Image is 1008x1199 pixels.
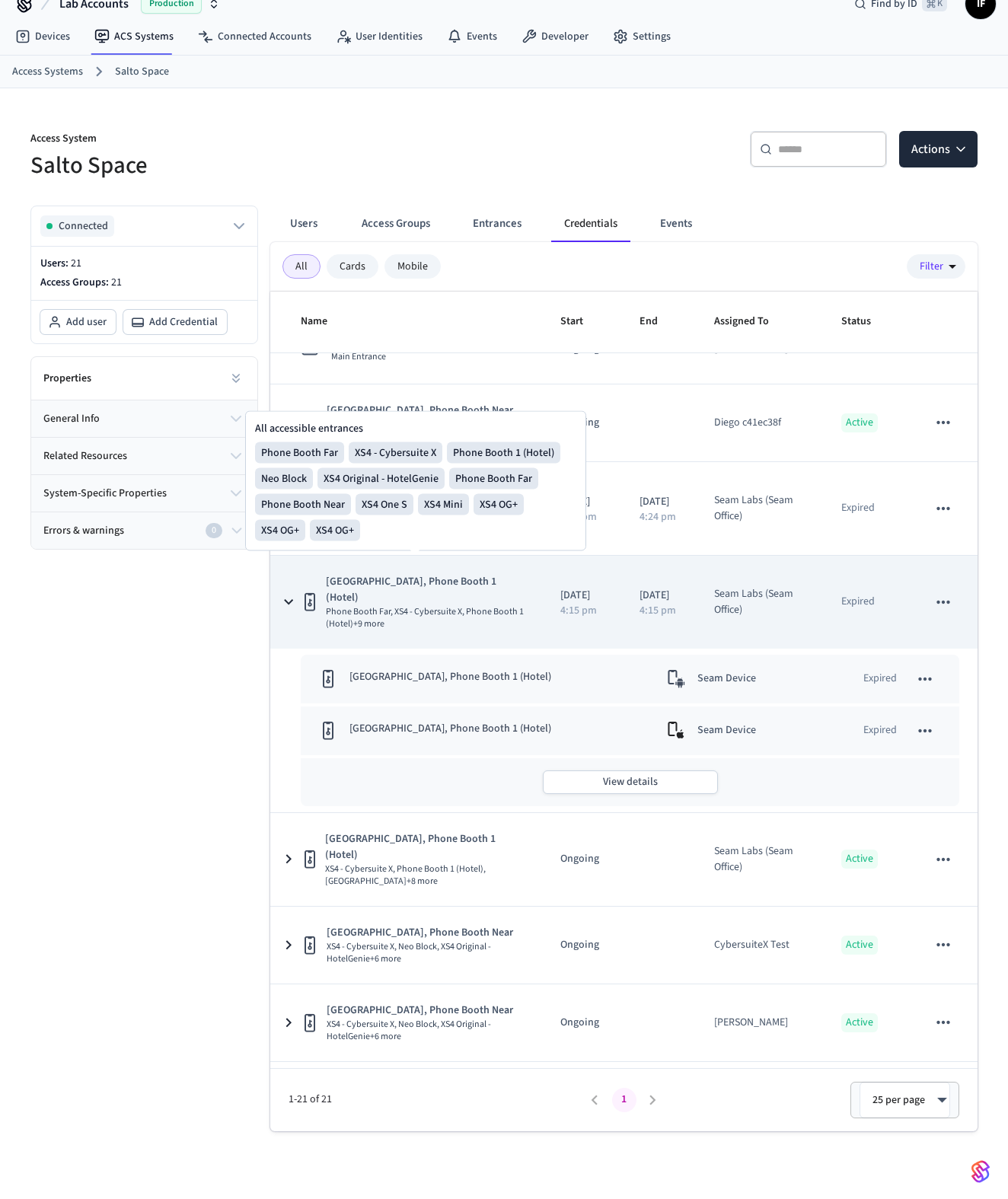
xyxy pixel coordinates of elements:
[384,254,441,279] div: Mobile
[640,605,676,616] p: 4:15 pm
[841,850,878,869] p: Active
[282,254,321,279] div: All
[552,206,630,242] button: Credentials
[66,314,107,330] span: Add user
[255,520,305,541] div: XS4 OG+
[863,722,897,738] p: Expired
[560,310,603,333] span: Start
[255,494,351,515] div: Phone Booth Near
[289,1092,581,1108] span: 1-21 of 21
[349,721,551,740] p: [GEOGRAPHIC_DATA], Phone Booth 1 (Hotel)
[301,310,347,333] span: Name
[474,494,524,515] div: XS4 OG+
[71,256,81,271] span: 21
[640,512,676,522] p: 4:24 pm
[327,1003,524,1019] span: [GEOGRAPHIC_DATA], Phone Booth Near
[40,215,248,237] button: Connected
[12,64,83,80] a: Access Systems
[327,925,524,941] span: [GEOGRAPHIC_DATA], Phone Booth Near
[59,218,108,234] span: Connected
[43,523,124,539] span: Errors & warnings
[3,23,82,50] a: Devices
[255,421,576,436] p: All accessible entrances
[115,64,169,80] a: Salto Space
[356,494,413,515] div: XS4 One S
[841,500,875,516] p: Expired
[31,512,257,549] button: Errors & warnings0
[325,863,524,888] span: XS4 - Cybersuite X, Phone Booth 1 (Hotel), [GEOGRAPHIC_DATA] +8 more
[111,275,122,290] span: 21
[30,150,495,181] h5: Salto Space
[325,831,524,863] span: [GEOGRAPHIC_DATA], Phone Booth 1 (Hotel)
[714,493,805,525] div: Seam Labs (Seam Office)
[310,520,360,541] div: XS4 OG+
[149,314,218,330] span: Add Credential
[907,254,965,279] button: Filter
[43,486,167,502] span: system-specific properties
[640,310,678,333] span: End
[276,206,331,242] button: Users
[509,23,601,50] a: Developer
[43,448,127,464] span: related resources
[714,1015,788,1031] div: [PERSON_NAME]
[206,523,222,538] div: 0
[270,82,978,1131] table: sticky table
[841,1013,878,1032] p: Active
[581,1088,668,1112] nav: pagination navigation
[697,670,756,688] p: Seam Device
[255,468,313,489] div: Neo Block
[860,1082,950,1118] div: 25 per page
[255,442,344,464] div: Phone Booth Far
[331,351,397,363] span: Main Entrance
[418,494,469,515] div: XS4 Mini
[327,254,378,279] div: Cards
[317,468,445,489] div: XS4 Original - HotelGenie
[435,23,509,50] a: Events
[349,206,442,242] button: Access Groups
[560,851,603,867] p: Ongoing
[349,442,442,464] div: XS4 - Cybersuite X
[324,23,435,50] a: User Identities
[43,371,91,386] h2: Properties
[543,770,718,794] button: View details
[560,605,597,616] p: 4:15 pm
[899,131,978,167] button: Actions
[40,275,248,291] p: Access Groups:
[349,669,551,688] p: [GEOGRAPHIC_DATA], Phone Booth 1 (Hotel)
[714,843,805,875] div: Seam Labs (Seam Office)
[447,442,560,464] div: Phone Booth 1 (Hotel)
[971,1159,990,1184] img: SeamLogoGradient.69752ec5.svg
[123,310,227,334] button: Add Credential
[327,1019,524,1043] span: XS4 - Cybersuite X, Neo Block, XS4 Original - HotelGenie +6 more
[327,941,524,965] span: XS4 - Cybersuite X, Neo Block, XS4 Original - HotelGenie +6 more
[31,475,257,512] button: system-specific properties
[841,413,878,432] p: Active
[863,671,897,687] p: Expired
[640,494,678,510] p: [DATE]
[714,937,789,953] div: CybersuiteX Test
[40,310,116,334] button: Add user
[186,23,324,50] a: Connected Accounts
[697,722,756,740] p: Seam Device
[714,415,781,431] div: Diego c41ec38f
[841,310,891,333] span: Status
[326,606,524,630] span: Phone Booth Far, XS4 - Cybersuite X, Phone Booth 1 (Hotel) +9 more
[461,206,534,242] button: Entrances
[560,1015,603,1031] p: Ongoing
[560,588,603,604] p: [DATE]
[714,586,805,618] div: Seam Labs (Seam Office)
[40,256,248,272] p: Users:
[648,206,704,242] button: Events
[612,1088,636,1112] button: page 1
[841,594,875,610] p: Expired
[43,411,100,427] span: general info
[601,23,683,50] a: Settings
[841,936,878,955] p: Active
[326,574,524,606] span: [GEOGRAPHIC_DATA], Phone Booth 1 (Hotel)
[82,23,186,50] a: ACS Systems
[327,403,524,419] span: [GEOGRAPHIC_DATA], Phone Booth Near
[31,438,257,474] button: related resources
[449,468,538,489] div: Phone Booth Far
[31,400,257,437] button: general info
[714,310,789,333] span: Assigned To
